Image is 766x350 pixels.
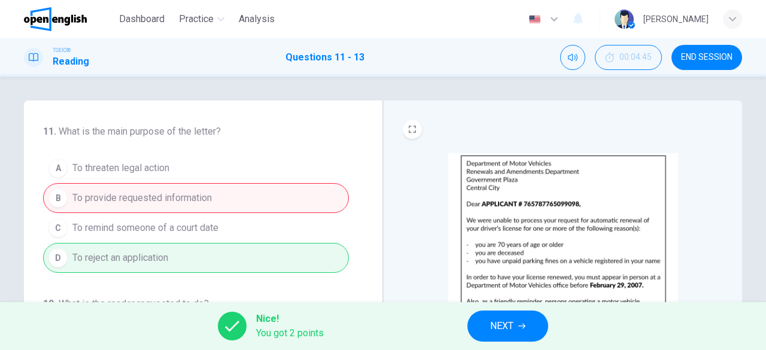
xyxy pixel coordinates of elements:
a: OpenEnglish logo [24,7,114,31]
span: END SESSION [681,53,732,62]
span: What is the main purpose of the letter? [59,126,221,137]
h1: Questions 11 - 13 [285,50,364,65]
div: [PERSON_NAME] [643,12,709,26]
button: Dashboard [114,8,169,30]
button: Analysis [234,8,279,30]
span: 12 . [43,298,56,309]
button: EXPAND [403,120,422,139]
span: Nice! [256,312,324,326]
span: 00:04:45 [619,53,652,62]
div: Mute [560,45,585,70]
span: What is the reader requested to do? [59,298,209,309]
span: NEXT [490,318,513,334]
button: END SESSION [671,45,742,70]
button: Practice [174,8,229,30]
span: Practice [179,12,214,26]
img: Profile picture [615,10,634,29]
img: OpenEnglish logo [24,7,87,31]
span: Analysis [239,12,275,26]
span: You got 2 points [256,326,324,340]
button: 00:04:45 [595,45,662,70]
span: Dashboard [119,12,165,26]
span: 11 . [43,126,56,137]
div: Hide [595,45,662,70]
img: en [527,15,542,24]
button: NEXT [467,311,548,342]
h1: Reading [53,54,89,69]
span: TOEIC® [53,46,71,54]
